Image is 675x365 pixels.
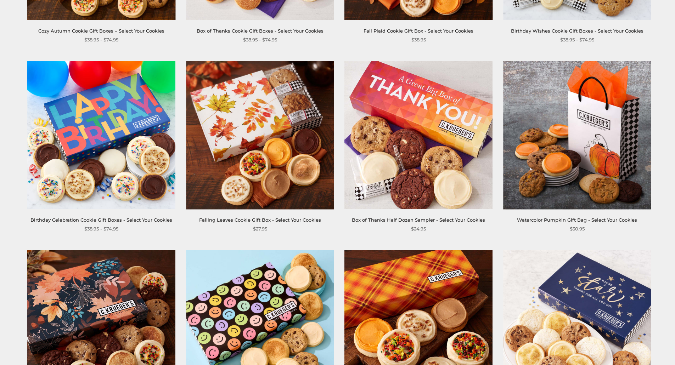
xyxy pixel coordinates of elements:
img: Birthday Celebration Cookie Gift Boxes - Select Your Cookies [28,61,175,209]
img: Box of Thanks Half Dozen Sampler - Select Your Cookies [345,61,493,209]
img: Watercolor Pumpkin Gift Bag - Select Your Cookies [503,61,651,209]
a: Box of Thanks Half Dozen Sampler - Select Your Cookies [352,217,485,223]
span: $38.95 - $74.95 [84,225,118,233]
span: $27.95 [253,225,267,233]
span: $38.95 - $74.95 [84,36,118,44]
a: Fall Plaid Cookie Gift Box - Select Your Cookies [364,28,473,34]
span: $38.95 - $74.95 [560,36,594,44]
span: $38.95 - $74.95 [243,36,277,44]
a: Birthday Celebration Cookie Gift Boxes - Select Your Cookies [30,217,172,223]
a: Watercolor Pumpkin Gift Bag - Select Your Cookies [517,217,637,223]
img: Falling Leaves Cookie Gift Box - Select Your Cookies [186,61,334,209]
span: $24.95 [411,225,426,233]
a: Falling Leaves Cookie Gift Box - Select Your Cookies [199,217,321,223]
span: $38.95 [411,36,426,44]
a: Cozy Autumn Cookie Gift Boxes – Select Your Cookies [38,28,164,34]
a: Box of Thanks Cookie Gift Boxes - Select Your Cookies [197,28,324,34]
a: Birthday Wishes Cookie Gift Boxes - Select Your Cookies [511,28,643,34]
span: $30.95 [570,225,585,233]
